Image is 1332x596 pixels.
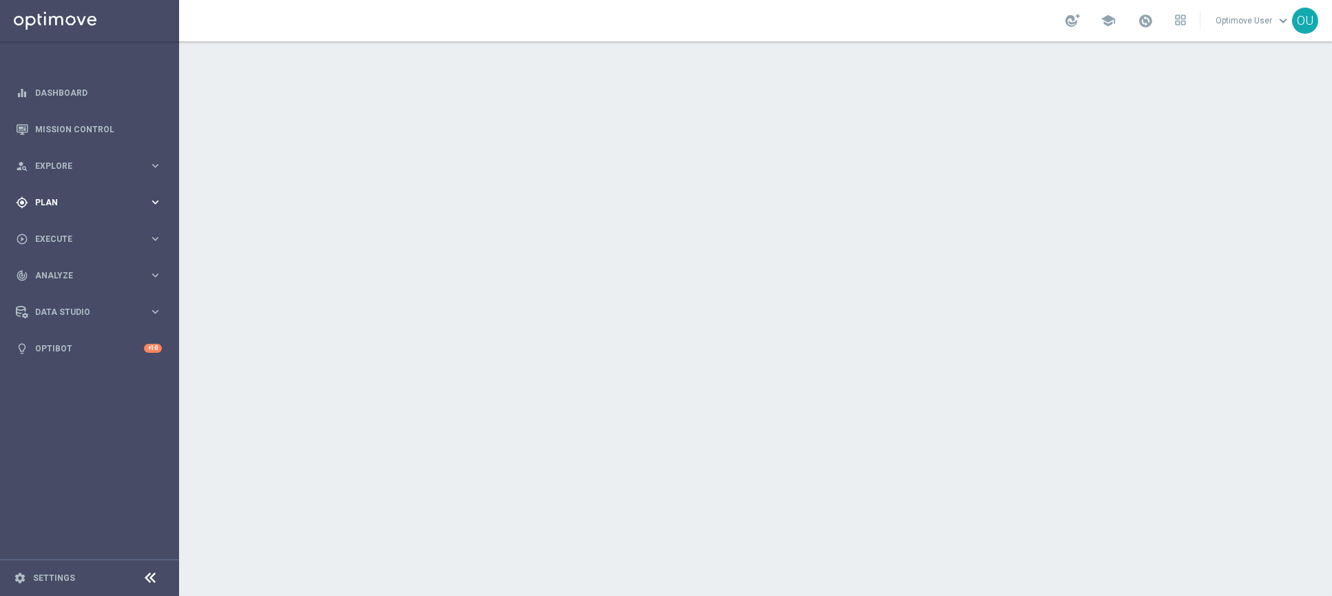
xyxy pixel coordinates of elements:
[15,307,163,318] button: Data Studio keyboard_arrow_right
[16,306,149,318] div: Data Studio
[35,198,149,207] span: Plan
[16,111,162,147] div: Mission Control
[14,572,26,584] i: settings
[149,305,162,318] i: keyboard_arrow_right
[16,330,162,367] div: Optibot
[15,161,163,172] button: person_search Explore keyboard_arrow_right
[16,196,149,209] div: Plan
[15,343,163,354] button: lightbulb Optibot +10
[1214,10,1292,31] a: Optimove Userkeyboard_arrow_down
[149,159,162,172] i: keyboard_arrow_right
[149,196,162,209] i: keyboard_arrow_right
[16,87,28,99] i: equalizer
[1276,13,1291,28] span: keyboard_arrow_down
[35,235,149,243] span: Execute
[16,342,28,355] i: lightbulb
[1292,8,1318,34] div: OU
[35,271,149,280] span: Analyze
[16,74,162,111] div: Dashboard
[16,269,28,282] i: track_changes
[16,233,28,245] i: play_circle_outline
[35,330,144,367] a: Optibot
[16,233,149,245] div: Execute
[149,269,162,282] i: keyboard_arrow_right
[35,74,162,111] a: Dashboard
[16,160,28,172] i: person_search
[16,196,28,209] i: gps_fixed
[15,270,163,281] button: track_changes Analyze keyboard_arrow_right
[144,344,162,353] div: +10
[35,111,162,147] a: Mission Control
[1101,13,1116,28] span: school
[15,197,163,208] button: gps_fixed Plan keyboard_arrow_right
[16,269,149,282] div: Analyze
[35,162,149,170] span: Explore
[15,124,163,135] button: Mission Control
[16,160,149,172] div: Explore
[15,88,163,99] button: equalizer Dashboard
[33,574,75,582] a: Settings
[35,308,149,316] span: Data Studio
[15,234,163,245] button: play_circle_outline Execute keyboard_arrow_right
[149,232,162,245] i: keyboard_arrow_right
